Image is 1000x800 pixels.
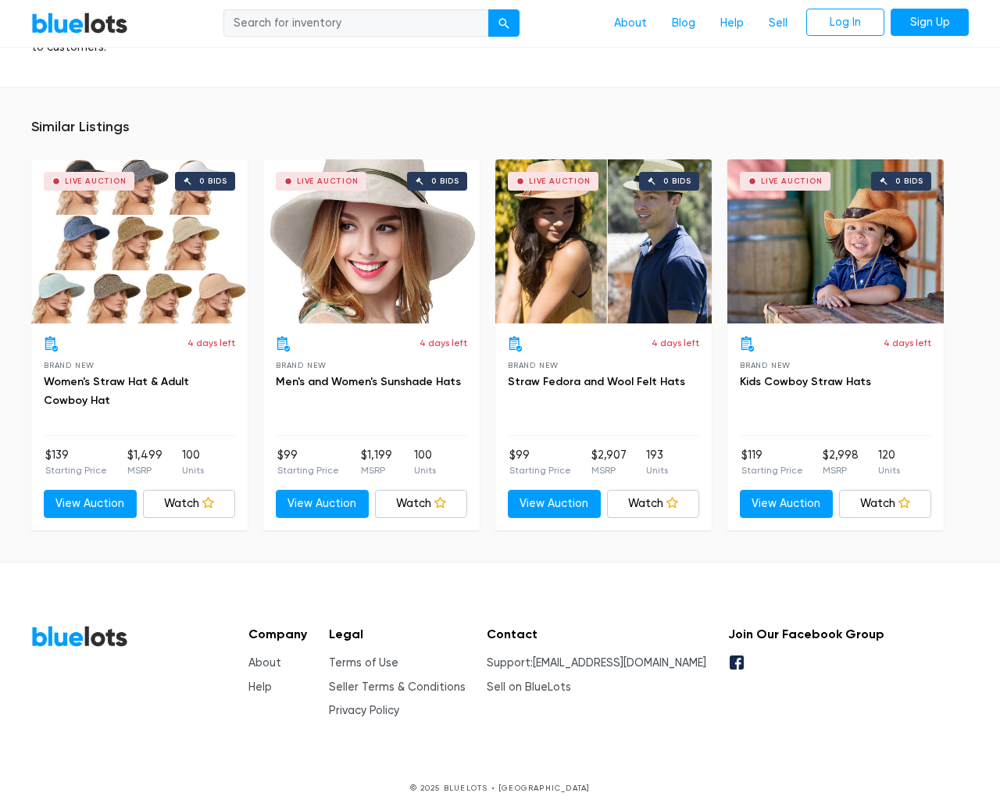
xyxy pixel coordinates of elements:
[31,159,248,323] a: Live Auction 0 bids
[495,159,712,323] a: Live Auction 0 bids
[756,9,800,38] a: Sell
[361,463,392,477] p: MSRP
[895,177,923,185] div: 0 bids
[329,704,399,717] a: Privacy Policy
[727,159,944,323] a: Live Auction 0 bids
[509,463,571,477] p: Starting Price
[839,490,932,518] a: Watch
[740,490,833,518] a: View Auction
[878,463,900,477] p: Units
[508,375,685,388] a: Straw Fedora and Wool Felt Hats
[44,375,189,407] a: Women's Straw Hat & Adult Cowboy Hat
[806,9,884,37] a: Log In
[741,463,803,477] p: Starting Price
[414,463,436,477] p: Units
[127,463,162,477] p: MSRP
[276,361,327,370] span: Brand New
[375,490,468,518] a: Watch
[823,463,859,477] p: MSRP
[602,9,659,38] a: About
[884,336,931,350] p: 4 days left
[878,447,900,478] li: 120
[420,336,467,350] p: 4 days left
[143,490,236,518] a: Watch
[248,680,272,694] a: Help
[182,463,204,477] p: Units
[248,656,281,670] a: About
[277,463,339,477] p: Starting Price
[529,177,591,185] div: Live Auction
[509,447,571,478] li: $99
[187,336,235,350] p: 4 days left
[646,447,668,478] li: 193
[708,9,756,38] a: Help
[508,490,601,518] a: View Auction
[276,490,369,518] a: View Auction
[591,463,627,477] p: MSRP
[487,655,706,672] li: Support:
[508,361,559,370] span: Brand New
[728,627,884,641] h5: Join Our Facebook Group
[533,656,706,670] a: [EMAIL_ADDRESS][DOMAIN_NAME]
[646,463,668,477] p: Units
[31,782,969,794] p: © 2025 BLUELOTS • [GEOGRAPHIC_DATA]
[45,447,107,478] li: $139
[741,447,803,478] li: $119
[891,9,969,37] a: Sign Up
[31,119,969,136] h5: Similar Listings
[199,177,227,185] div: 0 bids
[823,447,859,478] li: $2,998
[297,177,359,185] div: Live Auction
[127,447,162,478] li: $1,499
[659,9,708,38] a: Blog
[223,9,489,37] input: Search for inventory
[276,375,461,388] a: Men's and Women's Sunshade Hats
[248,627,307,641] h5: Company
[607,490,700,518] a: Watch
[182,447,204,478] li: 100
[487,627,706,641] h5: Contact
[31,625,128,648] a: BlueLots
[652,336,699,350] p: 4 days left
[45,463,107,477] p: Starting Price
[414,447,436,478] li: 100
[329,680,466,694] a: Seller Terms & Conditions
[431,177,459,185] div: 0 bids
[44,361,95,370] span: Brand New
[487,680,571,694] a: Sell on BlueLots
[277,447,339,478] li: $99
[263,159,480,323] a: Live Auction 0 bids
[740,361,791,370] span: Brand New
[44,490,137,518] a: View Auction
[663,177,691,185] div: 0 bids
[740,375,871,388] a: Kids Cowboy Straw Hats
[31,12,128,34] a: BlueLots
[329,627,466,641] h5: Legal
[361,447,392,478] li: $1,199
[761,177,823,185] div: Live Auction
[329,656,398,670] a: Terms of Use
[65,177,127,185] div: Live Auction
[591,447,627,478] li: $2,907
